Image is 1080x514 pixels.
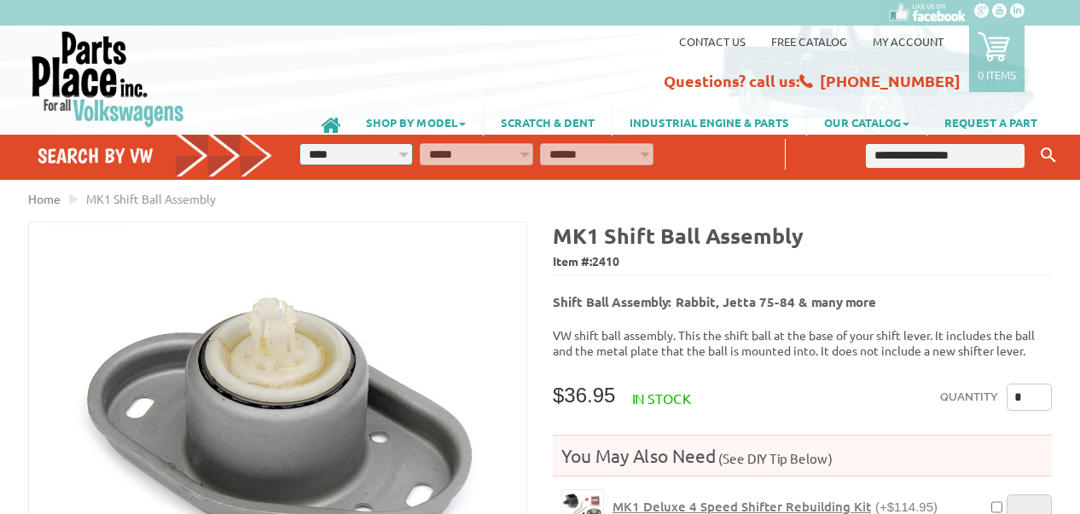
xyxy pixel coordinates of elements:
a: 0 items [969,26,1025,92]
a: OUR CATALOG [807,107,926,136]
h4: You May Also Need [553,444,1052,467]
a: My Account [873,34,944,49]
img: Parts Place Inc! [30,30,186,128]
label: Quantity [940,384,998,411]
a: Contact us [679,34,746,49]
a: INDUSTRIAL ENGINE & PARTS [613,107,806,136]
b: MK1 Shift Ball Assembly [553,222,803,249]
a: SCRATCH & DENT [484,107,612,136]
span: (+$114.95) [875,500,938,514]
h4: Search by VW [38,143,273,168]
p: VW shift ball assembly. This the shift ball at the base of your shift lever. It includes the ball... [553,327,1052,358]
span: In stock [632,390,691,407]
p: 0 items [978,67,1016,82]
span: 2410 [592,253,619,269]
b: Shift Ball Assembly: Rabbit, Jetta 75-84 & many more [553,293,876,310]
a: SHOP BY MODEL [349,107,483,136]
span: (See DIY Tip Below) [716,450,833,466]
a: Free Catalog [771,34,847,49]
span: Item #: [553,250,1052,274]
button: Keyword Search [1036,141,1061,170]
span: $36.95 [553,384,615,407]
span: MK1 Shift Ball Assembly [86,191,216,206]
a: Home [28,191,61,206]
a: REQUEST A PART [927,107,1054,136]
